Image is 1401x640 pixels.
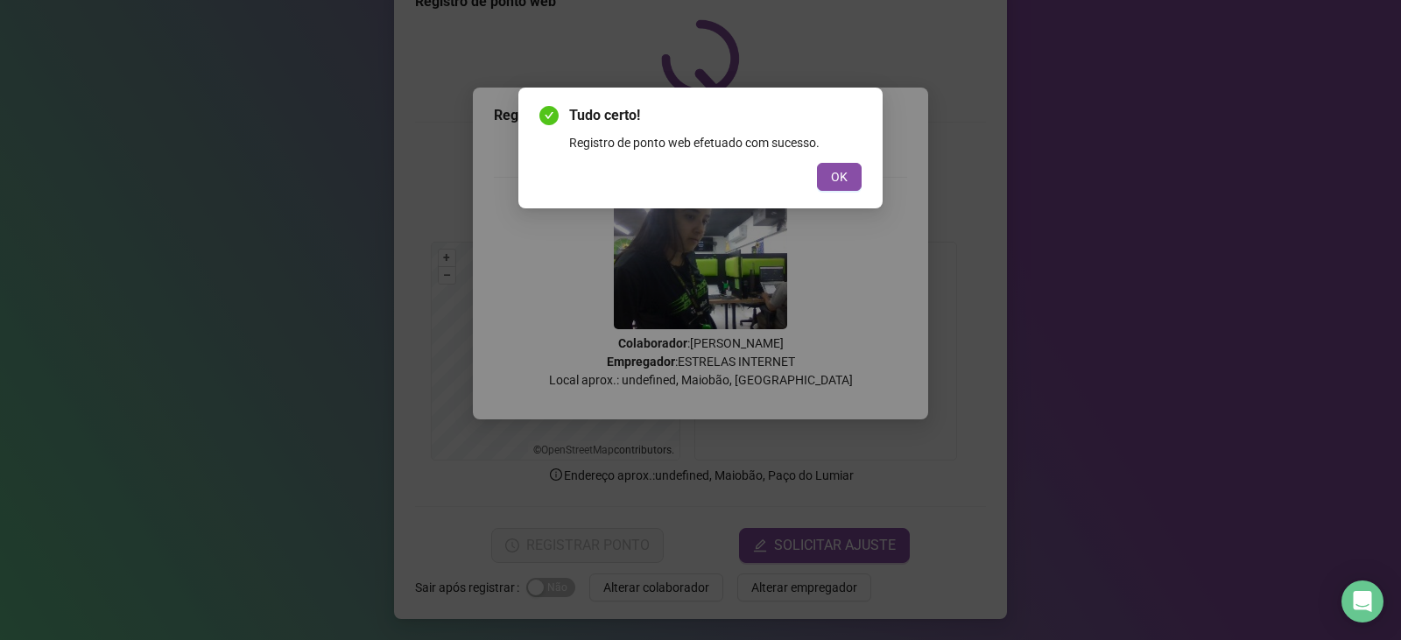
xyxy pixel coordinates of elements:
[539,106,559,125] span: check-circle
[569,105,862,126] span: Tudo certo!
[817,163,862,191] button: OK
[831,167,848,186] span: OK
[1341,580,1383,622] div: Open Intercom Messenger
[569,133,862,152] div: Registro de ponto web efetuado com sucesso.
